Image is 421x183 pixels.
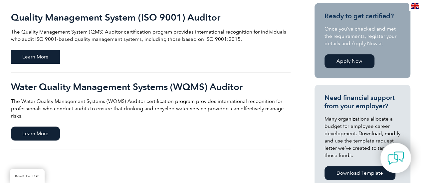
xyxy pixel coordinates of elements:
[11,72,291,149] a: Water Quality Management Systems (WQMS) Auditor The Water Quality Management Systems (WQMS) Audit...
[324,25,400,47] p: Once you’ve checked and met the requirements, register your details and Apply Now at
[324,94,400,110] h3: Need financial support from your employer?
[11,50,60,64] span: Learn More
[11,28,291,43] p: The Quality Management System (QMS) Auditor certification program provides international recognit...
[324,166,395,180] a: Download Template
[324,115,400,159] p: Many organizations allocate a budget for employee career development. Download, modify and use th...
[10,169,45,183] a: BACK TO TOP
[324,12,400,20] h3: Ready to get certified?
[11,81,291,92] h2: Water Quality Management Systems (WQMS) Auditor
[11,98,291,120] p: The Water Quality Management Systems (WQMS) Auditor certification program provides international ...
[11,12,291,23] h2: Quality Management System (ISO 9001) Auditor
[324,54,374,68] a: Apply Now
[11,127,60,140] span: Learn More
[411,3,419,9] img: en
[387,150,404,166] img: contact-chat.png
[11,3,291,72] a: Quality Management System (ISO 9001) Auditor The Quality Management System (QMS) Auditor certific...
